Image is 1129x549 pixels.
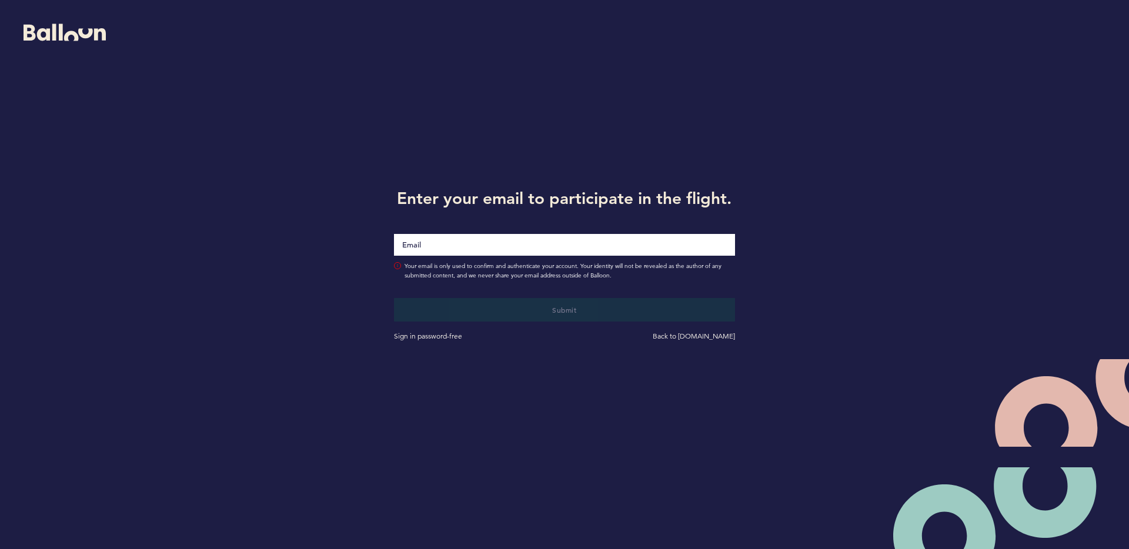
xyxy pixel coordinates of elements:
input: Email [394,234,735,256]
span: Your email is only used to confirm and authenticate your account. Your identity will not be revea... [405,262,735,280]
a: Sign in password-free [394,332,462,340]
button: Submit [394,298,735,322]
span: Submit [552,305,576,314]
a: Back to [DOMAIN_NAME] [653,332,735,340]
h1: Enter your email to participate in the flight. [385,186,744,210]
